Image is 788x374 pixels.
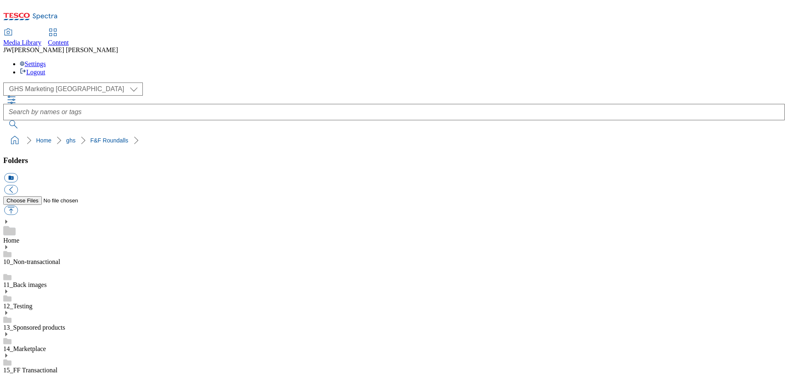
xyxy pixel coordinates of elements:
a: 12_Testing [3,303,32,310]
a: 15_FF Transactional [3,367,57,374]
span: Media Library [3,39,41,46]
a: ghs [66,137,76,144]
a: Logout [20,69,45,76]
a: 13_Sponsored products [3,324,65,331]
span: [PERSON_NAME] [PERSON_NAME] [12,46,118,53]
a: 10_Non-transactional [3,258,60,265]
nav: breadcrumb [3,133,785,148]
a: Content [48,29,69,46]
a: 14_Marketplace [3,345,46,352]
a: Home [36,137,51,144]
a: 11_Back images [3,281,47,288]
span: JW [3,46,12,53]
span: Content [48,39,69,46]
a: F&F Roundalls [90,137,128,144]
input: Search by names or tags [3,104,785,120]
a: Settings [20,60,46,67]
a: Home [3,237,19,244]
h3: Folders [3,156,785,165]
a: home [8,134,21,147]
a: Media Library [3,29,41,46]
